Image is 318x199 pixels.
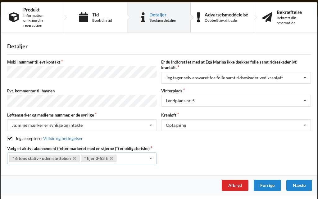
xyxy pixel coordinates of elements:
[92,12,112,17] div: Tid
[23,7,56,12] div: Produkt
[254,180,281,191] div: Forrige
[7,112,157,118] label: Løftemærker og medlems nummer, er de synlige
[7,146,157,151] label: Vælg et aktivt abonnement (felter markeret med en stjerne (*) er obligatoriske)
[81,155,117,162] a: * Ejer 3-53 E
[7,43,311,50] div: Detaljer
[23,13,56,28] div: Information omkring din reservation
[166,99,195,103] div: Landplads nr. 5
[161,88,311,94] label: Vinterplads
[43,136,83,141] a: Vilkår og betingelser
[149,18,176,23] div: Booking detaljer
[166,123,186,127] div: Optagning
[7,59,157,65] label: Mobil nummer til evt kontakt
[161,112,311,118] label: Kranløft
[9,155,79,162] a: * 6 tons stativ - uden støtteben
[92,18,112,23] div: Book din tid
[205,12,248,17] div: Advarselsmeddelelse
[161,59,311,70] label: Er du indforstået med at Egå Marina ikke dækker folie samt ridseskader jvf. kranløft.
[7,88,157,94] label: Evt. kommentar til havnen
[277,15,309,25] div: Bekræft din reservation
[277,10,309,15] div: Bekræftelse
[205,18,248,23] div: Dobbelttjek dit valg
[166,76,283,80] div: Jeg tager selv ansvaret for folie samt ridseskader ved kranløft
[12,123,83,127] div: Ja, mine mærker er synlige og intakte
[7,136,83,141] label: Jeg accepterer
[286,180,312,191] div: Næste
[222,180,248,191] div: Afbryd
[149,12,176,17] div: Detaljer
